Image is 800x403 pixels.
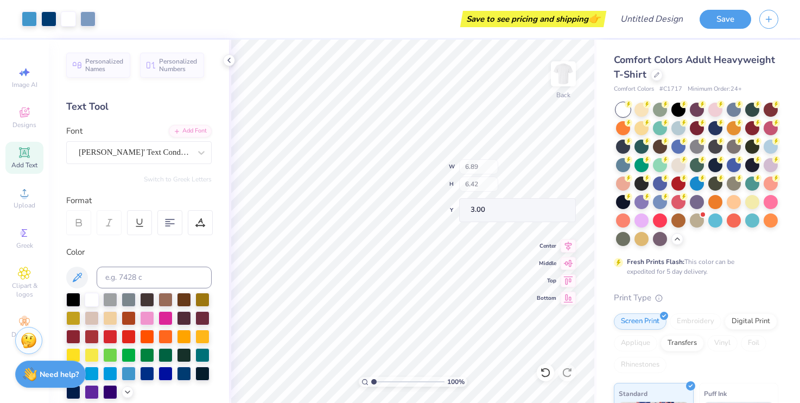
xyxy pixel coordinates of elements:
[627,257,684,266] strong: Fresh Prints Flash:
[14,201,35,210] span: Upload
[614,357,666,373] div: Rhinestones
[688,85,742,94] span: Minimum Order: 24 +
[670,313,721,330] div: Embroidery
[85,58,124,73] span: Personalized Names
[66,246,212,259] div: Color
[159,58,198,73] span: Personalized Numbers
[704,388,727,399] span: Puff Ink
[537,242,556,250] span: Center
[614,292,778,304] div: Print Type
[66,99,212,114] div: Text Tool
[707,335,738,351] div: Vinyl
[537,294,556,302] span: Bottom
[12,80,37,89] span: Image AI
[66,194,213,207] div: Format
[614,313,666,330] div: Screen Print
[169,125,212,137] div: Add Font
[725,313,777,330] div: Digital Print
[463,11,604,27] div: Save to see pricing and shipping
[556,90,570,100] div: Back
[619,388,647,399] span: Standard
[40,369,79,380] strong: Need help?
[614,85,654,94] span: Comfort Colors
[16,241,33,250] span: Greek
[700,10,751,29] button: Save
[537,260,556,267] span: Middle
[614,335,657,351] div: Applique
[659,85,682,94] span: # C1717
[12,121,36,129] span: Designs
[5,281,43,299] span: Clipart & logos
[66,125,82,137] label: Font
[588,12,600,25] span: 👉
[144,175,212,184] button: Switch to Greek Letters
[612,8,691,30] input: Untitled Design
[614,53,775,81] span: Comfort Colors Adult Heavyweight T-Shirt
[447,377,465,387] span: 100 %
[11,330,37,339] span: Decorate
[537,277,556,285] span: Top
[553,63,574,85] img: Back
[627,257,760,276] div: This color can be expedited for 5 day delivery.
[661,335,704,351] div: Transfers
[97,267,212,288] input: e.g. 7428 c
[11,161,37,169] span: Add Text
[741,335,766,351] div: Foil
